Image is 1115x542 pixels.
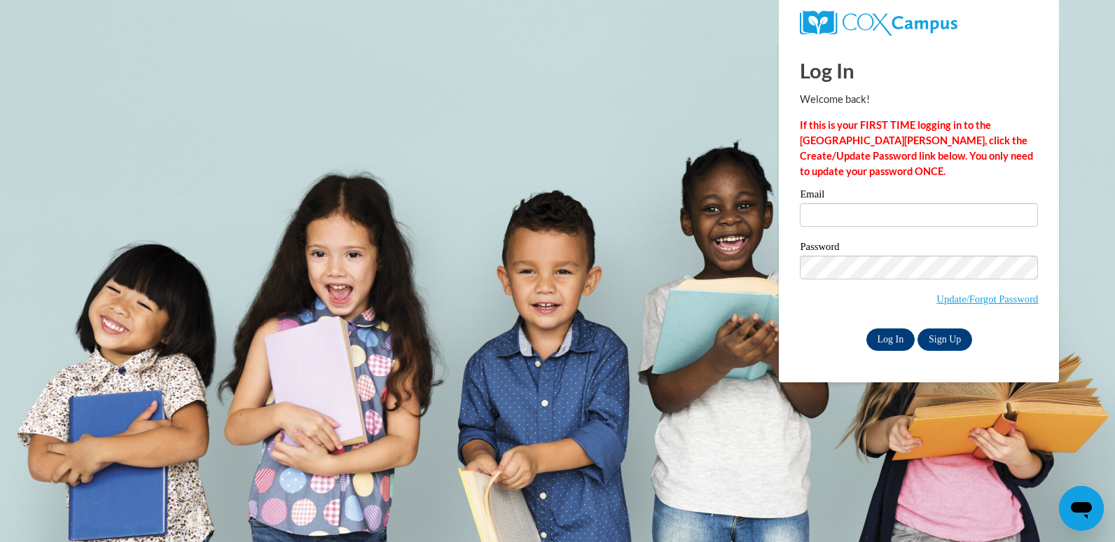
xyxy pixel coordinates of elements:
img: COX Campus [800,11,957,36]
p: Welcome back! [800,92,1038,107]
iframe: Button to launch messaging window [1059,486,1104,531]
h1: Log In [800,56,1038,85]
a: Update/Forgot Password [936,293,1038,305]
a: COX Campus [800,11,1038,36]
input: Log In [866,328,915,351]
label: Email [800,189,1038,203]
a: Sign Up [917,328,972,351]
strong: If this is your FIRST TIME logging in to the [GEOGRAPHIC_DATA][PERSON_NAME], click the Create/Upd... [800,119,1033,177]
label: Password [800,242,1038,256]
